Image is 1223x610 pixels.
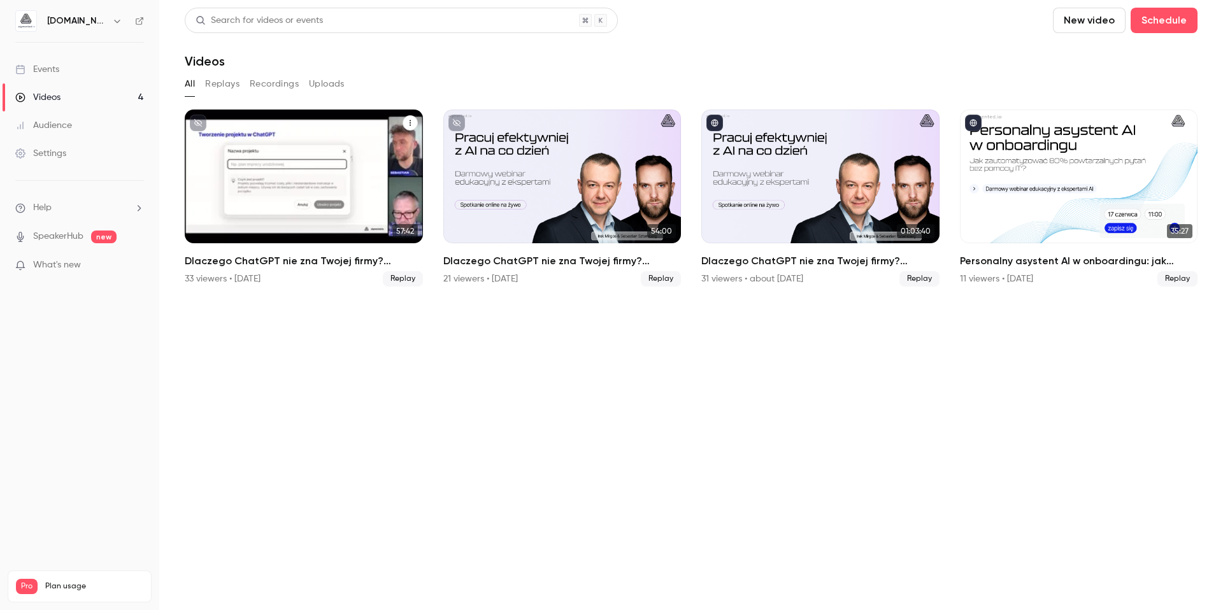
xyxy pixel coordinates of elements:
[15,147,66,160] div: Settings
[16,579,38,594] span: Pro
[443,253,682,269] h2: Dlaczego ChatGPT nie zna Twojej firmy? Praktyczny przewodnik przygotowania wiedzy firmowej jako k...
[185,53,225,69] h1: Videos
[1131,8,1198,33] button: Schedule
[443,273,518,285] div: 21 viewers • [DATE]
[383,271,423,287] span: Replay
[196,14,323,27] div: Search for videos or events
[33,201,52,215] span: Help
[443,110,682,287] li: Dlaczego ChatGPT nie zna Twojej firmy? Praktyczny przewodnik przygotowania wiedzy firmowej jako k...
[1157,271,1198,287] span: Replay
[185,110,423,287] li: Dlaczego ChatGPT nie zna Twojej firmy? Praktyczny przewodnik przygotowania wiedzy firmowej jako k...
[443,110,682,287] a: 54:00Dlaczego ChatGPT nie zna Twojej firmy? Praktyczny przewodnik przygotowania wiedzy firmowej j...
[47,15,107,27] h6: [DOMAIN_NAME]
[647,224,676,238] span: 54:00
[15,91,61,104] div: Videos
[701,253,940,269] h2: Dlaczego ChatGPT nie zna Twojej firmy? Praktyczny przewodnik przygotowania wiedzy firmowej jako k...
[33,230,83,243] a: SpeakerHub
[16,11,36,31] img: aigmented.io
[960,273,1033,285] div: 11 viewers • [DATE]
[899,271,940,287] span: Replay
[185,74,195,94] button: All
[701,110,940,287] li: Dlaczego ChatGPT nie zna Twojej firmy? Praktyczny przewodnik przygotowania wiedzy firmowej jako k...
[185,110,423,287] a: 57:42Dlaczego ChatGPT nie zna Twojej firmy? Praktyczny przewodnik przygotowania wiedzy firmowej j...
[15,201,144,215] li: help-dropdown-opener
[190,115,206,131] button: unpublished
[250,74,299,94] button: Recordings
[1167,224,1192,238] span: 35:27
[45,581,143,592] span: Plan usage
[701,273,803,285] div: 31 viewers • about [DATE]
[185,110,1198,287] ul: Videos
[706,115,723,131] button: published
[392,224,418,238] span: 57:42
[965,115,982,131] button: published
[309,74,345,94] button: Uploads
[448,115,465,131] button: unpublished
[897,224,934,238] span: 01:03:40
[15,63,59,76] div: Events
[1053,8,1126,33] button: New video
[960,110,1198,287] a: 35:27Personalny asystent AI w onboardingu: jak zautomatyzować 80% powtarzalnych pytań bez pomocy ...
[205,74,240,94] button: Replays
[960,110,1198,287] li: Personalny asystent AI w onboardingu: jak zautomatyzować 80% powtarzalnych pytań bez pomocy IT?
[701,110,940,287] a: 01:03:40Dlaczego ChatGPT nie zna Twojej firmy? Praktyczny przewodnik przygotowania wiedzy firmowe...
[185,8,1198,602] section: Videos
[185,253,423,269] h2: Dlaczego ChatGPT nie zna Twojej firmy? Praktyczny przewodnik przygotowania wiedzy firmowej jako k...
[641,271,681,287] span: Replay
[960,253,1198,269] h2: Personalny asystent AI w onboardingu: jak zautomatyzować 80% powtarzalnych pytań bez pomocy IT?
[91,231,117,243] span: new
[185,273,261,285] div: 33 viewers • [DATE]
[15,119,72,132] div: Audience
[33,259,81,272] span: What's new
